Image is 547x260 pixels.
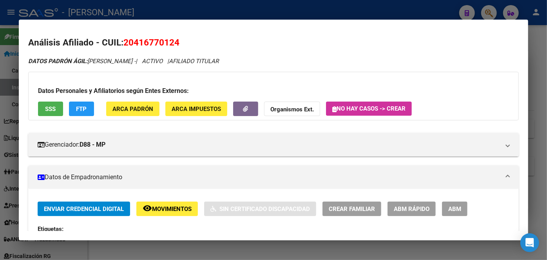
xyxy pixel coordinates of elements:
[28,58,219,65] i: | ACTIVO |
[136,202,198,216] button: Movimientos
[38,102,63,116] button: SSS
[219,205,310,213] span: Sin Certificado Discapacidad
[38,225,63,233] strong: Etiquetas:
[69,102,94,116] button: FTP
[143,204,152,213] mat-icon: remove_red_eye
[520,233,539,252] div: Open Intercom Messenger
[38,173,500,182] mat-panel-title: Datos de Empadronamiento
[165,102,227,116] button: ARCA Impuestos
[332,105,406,112] span: No hay casos -> Crear
[329,205,375,213] span: Crear Familiar
[172,105,221,113] span: ARCA Impuestos
[44,205,124,213] span: Enviar Credencial Digital
[123,37,179,47] span: 20416770124
[38,202,130,216] button: Enviar Credencial Digital
[270,106,314,113] strong: Organismos Ext.
[322,202,381,216] button: Crear Familiar
[28,58,87,65] strong: DATOS PADRÓN ÁGIL:
[394,205,429,213] span: ABM Rápido
[442,202,467,216] button: ABM
[28,165,519,189] mat-expansion-panel-header: Datos de Empadronamiento
[76,105,87,113] span: FTP
[45,105,56,113] span: SSS
[152,205,192,213] span: Movimientos
[38,140,500,149] mat-panel-title: Gerenciador:
[326,102,412,116] button: No hay casos -> Crear
[38,86,509,96] h3: Datos Personales y Afiliatorios según Entes Externos:
[388,202,436,216] button: ABM Rápido
[264,102,320,116] button: Organismos Ext.
[169,58,219,65] span: AFILIADO TITULAR
[448,205,461,213] span: ABM
[80,140,105,149] strong: D88 - MP
[28,36,519,49] h2: Análisis Afiliado - CUIL:
[112,105,153,113] span: ARCA Padrón
[106,102,159,116] button: ARCA Padrón
[204,202,316,216] button: Sin Certificado Discapacidad
[28,58,136,65] span: [PERSON_NAME] -
[28,133,519,156] mat-expansion-panel-header: Gerenciador:D88 - MP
